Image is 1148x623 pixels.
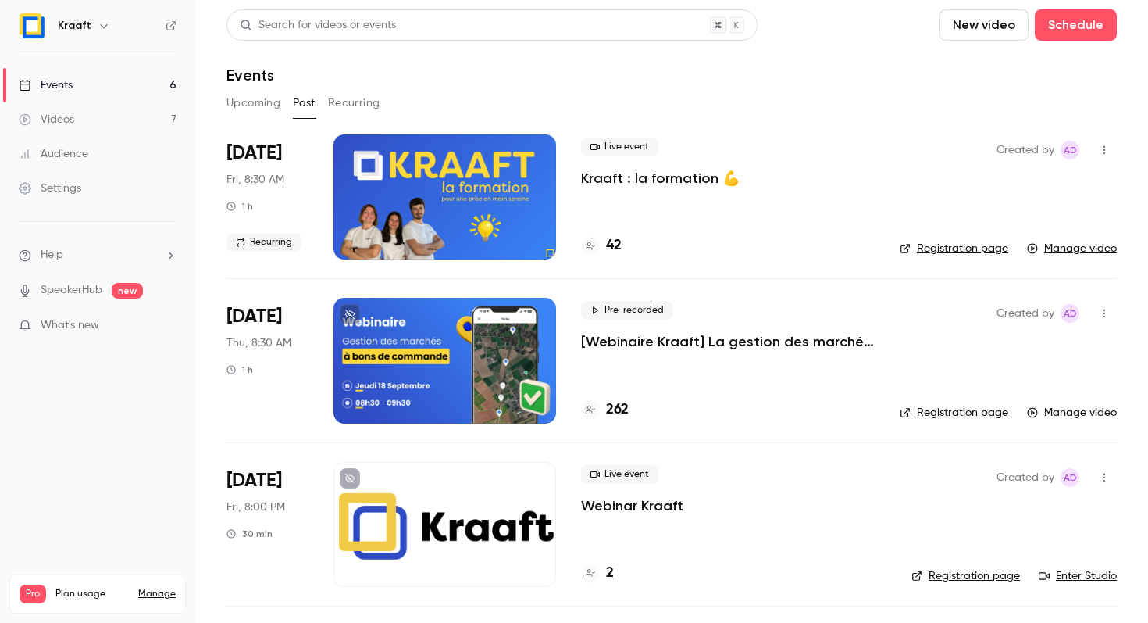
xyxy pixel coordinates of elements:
div: 30 min [226,528,273,540]
a: [Webinaire Kraaft] La gestion des marchés à bons de commande et des petites interventions [581,332,875,351]
span: Live event [581,138,658,156]
a: SpeakerHub [41,282,102,299]
span: Ad [1064,468,1077,487]
span: Fri, 8:30 AM [226,172,284,188]
a: Registration page [900,241,1008,256]
span: new [112,283,143,299]
div: Sep 19 Fri, 8:30 AM (Europe/Paris) [226,134,308,260]
span: [DATE] [226,141,282,166]
h6: Kraaft [58,18,91,34]
span: [DATE] [226,304,282,329]
span: Created by [996,468,1054,487]
div: Search for videos or events [240,17,396,34]
a: Registration page [900,405,1008,421]
a: Registration page [911,568,1020,584]
a: 262 [581,399,629,421]
div: Videos [19,112,74,127]
span: Fri, 8:00 PM [226,499,285,515]
button: Past [293,91,316,116]
button: New video [939,9,1029,41]
a: Kraaft : la formation 💪 [581,169,740,188]
button: Recurring [328,91,380,116]
span: Alice de Guyenro [1061,141,1079,159]
div: Events [19,77,73,93]
a: Manage video [1027,405,1117,421]
div: 1 h [226,200,253,213]
span: Ad [1064,304,1077,323]
h1: Events [226,66,274,84]
h4: 42 [606,235,622,256]
a: Enter Studio [1039,568,1117,584]
a: Webinar Kraaft [581,496,683,515]
div: Audience [19,146,88,162]
button: Schedule [1035,9,1117,41]
span: Live event [581,465,658,484]
h4: 2 [606,563,614,584]
a: Manage video [1027,241,1117,256]
div: 1 h [226,363,253,376]
span: Plan usage [55,588,129,600]
span: Created by [996,141,1054,159]
span: What's new [41,317,99,334]
a: 2 [581,563,614,584]
a: Manage [138,588,176,600]
div: Sep 18 Thu, 8:30 AM (Europe/Paris) [226,298,308,423]
img: Kraaft [20,13,45,38]
span: [DATE] [226,468,282,493]
h4: 262 [606,399,629,421]
span: Alice de Guyenro [1061,304,1079,323]
span: Alice de Guyenro [1061,468,1079,487]
span: Pro [20,585,46,603]
span: Ad [1064,141,1077,159]
li: help-dropdown-opener [19,247,176,263]
a: 42 [581,235,622,256]
span: Created by [996,304,1054,323]
iframe: Noticeable Trigger [158,319,176,333]
button: Upcoming [226,91,280,116]
span: Thu, 8:30 AM [226,335,291,351]
div: Aug 15 Fri, 2:00 PM (America/New York) [226,462,308,587]
span: Recurring [226,233,301,252]
div: Settings [19,181,81,196]
span: Help [41,247,63,263]
span: Pre-recorded [581,301,673,320]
